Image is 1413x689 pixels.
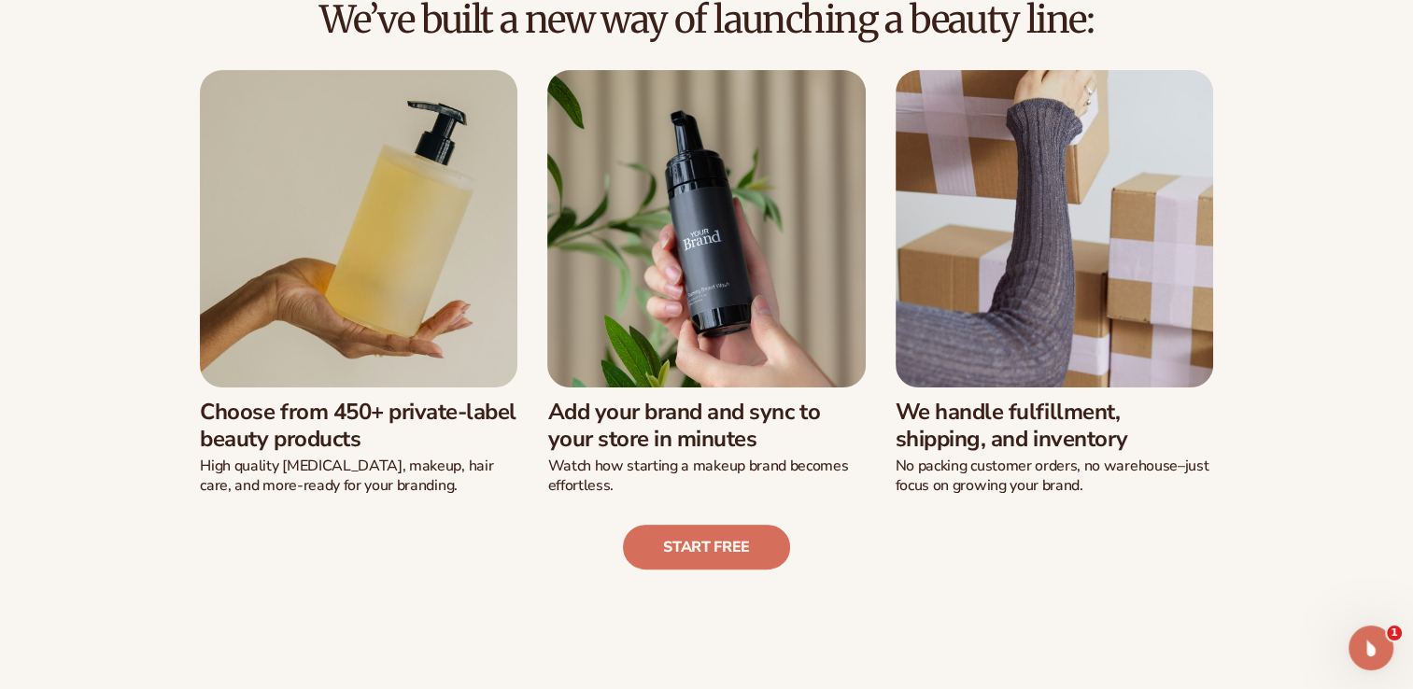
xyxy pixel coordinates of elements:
h3: Choose from 450+ private-label beauty products [200,399,517,453]
iframe: Intercom live chat [1349,626,1393,670]
p: Watch how starting a makeup brand becomes effortless. [547,457,865,496]
h3: Add your brand and sync to your store in minutes [547,399,865,453]
h3: We handle fulfillment, shipping, and inventory [896,399,1213,453]
p: No packing customer orders, no warehouse–just focus on growing your brand. [896,457,1213,496]
img: Male hand holding beard wash. [547,70,865,387]
span: 1 [1387,626,1402,640]
img: Female moving shipping boxes. [896,70,1213,387]
p: High quality [MEDICAL_DATA], makeup, hair care, and more-ready for your branding. [200,457,517,496]
a: Start free [623,525,790,569]
img: Female hand holding soap bottle. [200,70,517,387]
